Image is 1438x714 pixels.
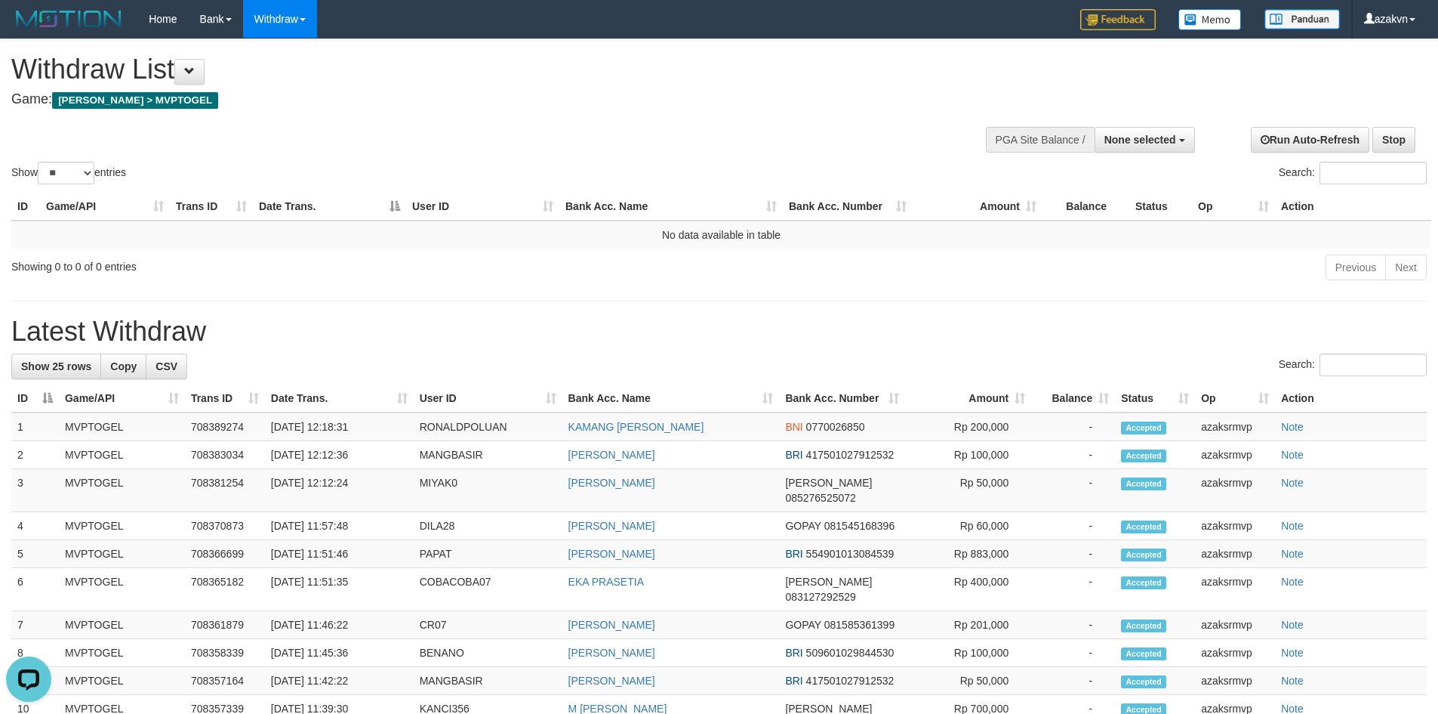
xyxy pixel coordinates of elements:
[1195,639,1275,667] td: azaksrmvp
[913,193,1042,221] th: Amount: activate to sort column ascending
[11,512,59,540] td: 4
[806,449,895,461] span: Copy 417501027912532 to clipboard
[785,520,821,532] span: GOPAY
[1095,127,1195,153] button: None selected
[1195,441,1275,469] td: azaksrmvp
[1192,193,1275,221] th: Op: activate to sort column ascending
[1031,469,1115,512] td: -
[1326,255,1386,280] a: Previous
[265,540,414,568] td: [DATE] 11:51:46
[170,193,253,221] th: Trans ID: activate to sort column ascending
[11,639,59,667] td: 8
[265,639,414,667] td: [DATE] 11:45:36
[1121,450,1166,462] span: Accepted
[6,6,51,51] button: Open LiveChat chat widget
[185,512,265,540] td: 708370873
[1195,385,1275,413] th: Op: activate to sort column ascending
[1319,354,1427,376] input: Search:
[1121,478,1166,490] span: Accepted
[11,469,59,512] td: 3
[905,568,1031,611] td: Rp 400,000
[414,667,562,695] td: MANGBASIR
[1195,413,1275,441] td: azaksrmvp
[1195,512,1275,540] td: azaksrmvp
[185,568,265,611] td: 708365182
[265,568,414,611] td: [DATE] 11:51:35
[11,162,126,184] label: Show entries
[414,611,562,639] td: CR07
[905,639,1031,667] td: Rp 100,000
[11,611,59,639] td: 7
[905,385,1031,413] th: Amount: activate to sort column ascending
[1385,255,1427,280] a: Next
[806,675,895,687] span: Copy 417501027912532 to clipboard
[1121,549,1166,561] span: Accepted
[568,576,644,588] a: EKA PRASETIA
[59,639,185,667] td: MVPTOGEL
[185,469,265,512] td: 708381254
[1264,9,1340,29] img: panduan.png
[1281,548,1304,560] a: Note
[265,385,414,413] th: Date Trans.: activate to sort column ascending
[1195,667,1275,695] td: azaksrmvp
[806,647,895,659] span: Copy 509601029844530 to clipboard
[59,568,185,611] td: MVPTOGEL
[779,385,905,413] th: Bank Acc. Number: activate to sort column ascending
[824,619,895,631] span: Copy 081585361399 to clipboard
[11,568,59,611] td: 6
[785,449,802,461] span: BRI
[414,568,562,611] td: COBACOBA07
[905,441,1031,469] td: Rp 100,000
[52,92,218,109] span: [PERSON_NAME] > MVPTOGEL
[1275,385,1427,413] th: Action
[785,477,872,489] span: [PERSON_NAME]
[185,441,265,469] td: 708383034
[1031,639,1115,667] td: -
[59,469,185,512] td: MVPTOGEL
[414,540,562,568] td: PAPAT
[1275,193,1431,221] th: Action
[905,413,1031,441] td: Rp 200,000
[1121,422,1166,434] span: Accepted
[185,667,265,695] td: 708357164
[59,512,185,540] td: MVPTOGEL
[38,162,94,184] select: Showentries
[11,354,101,379] a: Show 25 rows
[905,540,1031,568] td: Rp 883,000
[59,441,185,469] td: MVPTOGEL
[824,520,895,532] span: Copy 081545168396 to clipboard
[1121,521,1166,533] span: Accepted
[265,413,414,441] td: [DATE] 12:18:31
[185,611,265,639] td: 708361879
[1031,385,1115,413] th: Balance: activate to sort column ascending
[265,512,414,540] td: [DATE] 11:57:48
[568,421,704,433] a: KAMANG [PERSON_NAME]
[11,441,59,469] td: 2
[40,193,170,221] th: Game/API: activate to sort column ascending
[783,193,913,221] th: Bank Acc. Number: activate to sort column ascending
[562,385,780,413] th: Bank Acc. Name: activate to sort column ascending
[11,54,944,85] h1: Withdraw List
[1279,354,1427,376] label: Search:
[110,360,137,372] span: Copy
[59,413,185,441] td: MVPTOGEL
[1031,413,1115,441] td: -
[59,611,185,639] td: MVPTOGEL
[1031,611,1115,639] td: -
[785,576,872,588] span: [PERSON_NAME]
[785,647,802,659] span: BRI
[414,639,562,667] td: BENANO
[185,413,265,441] td: 708389274
[11,540,59,568] td: 5
[1195,568,1275,611] td: azaksrmvp
[806,421,865,433] span: Copy 0770026850 to clipboard
[568,619,655,631] a: [PERSON_NAME]
[568,477,655,489] a: [PERSON_NAME]
[11,92,944,107] h4: Game:
[253,193,406,221] th: Date Trans.: activate to sort column descending
[1281,477,1304,489] a: Note
[1319,162,1427,184] input: Search:
[785,675,802,687] span: BRI
[100,354,146,379] a: Copy
[1195,540,1275,568] td: azaksrmvp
